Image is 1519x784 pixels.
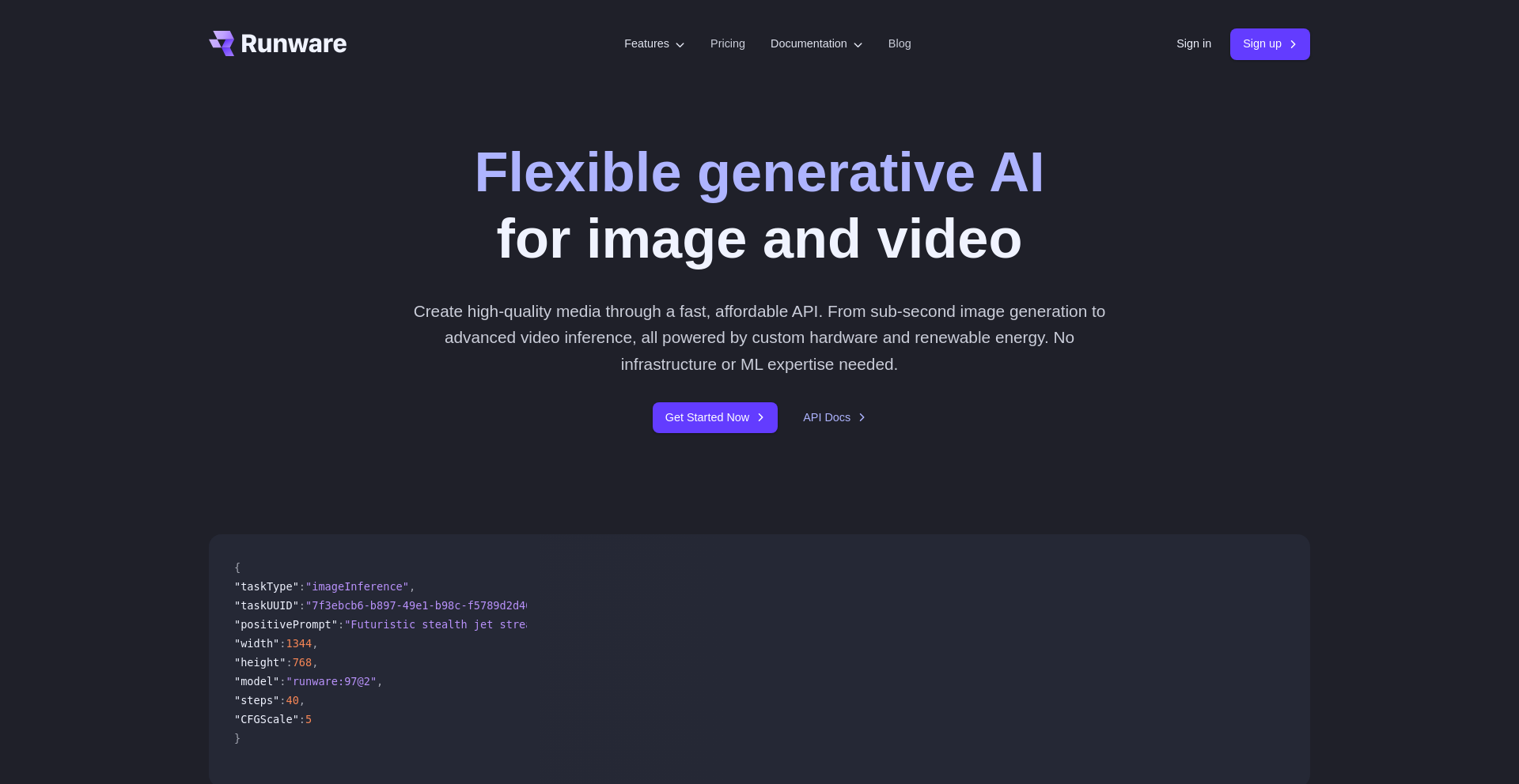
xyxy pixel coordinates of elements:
[286,694,298,707] span: 40
[299,580,305,593] span: :
[474,139,1044,273] h1: for image and video
[338,618,344,631] span: :
[279,694,286,707] span: :
[234,732,241,744] span: }
[299,713,305,726] span: :
[286,675,377,688] span: "runware:97@2"
[293,656,313,669] span: 768
[209,31,347,56] a: Go to /
[234,637,279,650] span: "width"
[279,637,286,650] span: :
[305,599,551,612] span: "7f3ebcb6-b897-49e1-b98c-f5789d2d40d7"
[624,35,685,53] label: Features
[1230,28,1310,59] a: Sign up
[474,141,1044,203] strong: Flexible generative AI
[234,656,286,669] span: "height"
[653,402,778,433] a: Get Started Now
[305,713,312,726] span: 5
[710,35,745,53] a: Pricing
[234,675,279,688] span: "model"
[286,656,292,669] span: :
[409,580,415,593] span: ,
[312,637,318,650] span: ,
[299,599,305,612] span: :
[234,713,299,726] span: "CFGScale"
[377,675,383,688] span: ,
[312,656,318,669] span: ,
[803,409,866,427] a: API Docs
[1176,35,1211,53] a: Sign in
[305,580,409,593] span: "imageInference"
[286,637,312,650] span: 1344
[234,618,338,631] span: "positivePrompt"
[234,561,241,574] span: {
[407,298,1112,377] p: Create high-quality media through a fast, affordable API. From sub-second image generation to adv...
[888,35,911,53] a: Blog
[771,35,863,53] label: Documentation
[344,618,934,631] span: "Futuristic stealth jet streaking through a neon-lit cityscape with glowing purple exhaust"
[234,580,299,593] span: "taskType"
[234,694,279,707] span: "steps"
[279,675,286,688] span: :
[299,694,305,707] span: ,
[234,599,299,612] span: "taskUUID"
